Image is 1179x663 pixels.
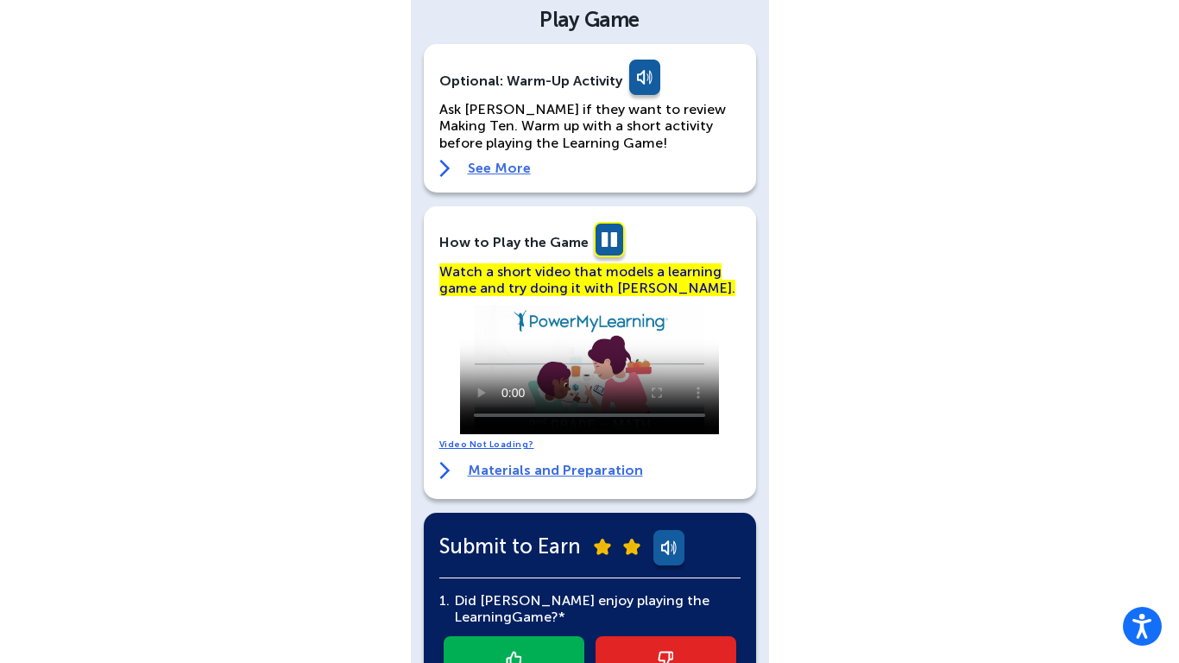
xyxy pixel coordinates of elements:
[439,462,451,479] img: right-arrow.svg
[512,609,565,625] span: Game?*
[439,462,643,479] a: Materials and Preparation
[439,439,534,450] a: Video Not Loading?
[439,234,589,250] div: How to Play the Game
[439,263,735,296] texthelphighlightspan: Watch a short video that models a learning game and try doing it with [PERSON_NAME].
[439,160,451,177] img: right-arrow.svg
[442,9,738,30] div: Play Game
[450,592,741,625] div: Did [PERSON_NAME] enjoy playing the Learning
[439,592,450,609] span: 1.
[439,101,741,151] p: Ask [PERSON_NAME] if they want to review Making Ten. Warm up with a short activity before playing...
[623,539,640,555] img: submit-star.png
[439,160,741,177] a: See More
[439,60,741,101] div: Optional: Warm-Up Activity
[439,538,581,554] span: Submit to Earn
[594,539,611,555] img: submit-star.png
